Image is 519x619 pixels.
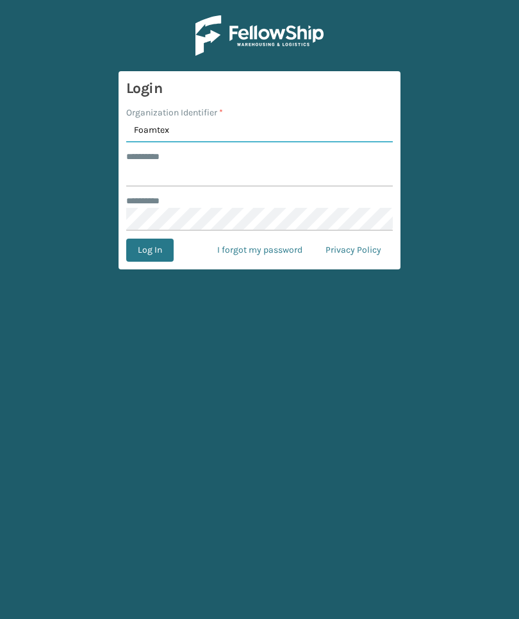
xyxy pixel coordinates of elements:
[126,79,393,98] h3: Login
[195,15,324,56] img: Logo
[126,239,174,262] button: Log In
[126,106,223,119] label: Organization Identifier
[206,239,314,262] a: I forgot my password
[314,239,393,262] a: Privacy Policy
